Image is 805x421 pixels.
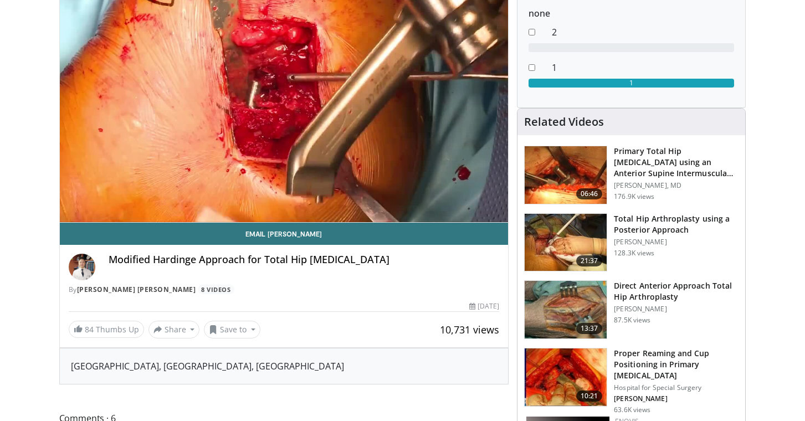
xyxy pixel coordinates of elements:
a: 10:21 Proper Reaming and Cup Positioning in Primary [MEDICAL_DATA] Hospital for Special Surgery [... [524,348,739,414]
div: [GEOGRAPHIC_DATA], [GEOGRAPHIC_DATA], [GEOGRAPHIC_DATA] [71,360,498,373]
a: 06:46 Primary Total Hip [MEDICAL_DATA] using an Anterior Supine Intermuscula… [PERSON_NAME], MD 1... [524,146,739,204]
h3: Proper Reaming and Cup Positioning in Primary [MEDICAL_DATA] [614,348,739,381]
span: 06:46 [576,188,603,199]
a: [PERSON_NAME] [PERSON_NAME] [77,285,196,294]
span: 10,731 views [440,323,499,336]
h4: Related Videos [524,115,604,129]
div: [DATE] [469,301,499,311]
img: Avatar [69,254,95,280]
button: Save to [204,321,260,338]
img: 9ceeadf7-7a50-4be6-849f-8c42a554e74d.150x105_q85_crop-smart_upscale.jpg [525,348,607,406]
a: 8 Videos [198,285,234,294]
h4: Modified Hardinge Approach for Total Hip [MEDICAL_DATA] [109,254,500,266]
p: 63.6K views [614,405,650,414]
p: [PERSON_NAME] [614,394,739,403]
a: 13:37 Direct Anterior Approach Total Hip Arthroplasty [PERSON_NAME] 87.5K views [524,280,739,339]
dd: 2 [543,25,742,39]
span: 21:37 [576,255,603,266]
a: Email [PERSON_NAME] [60,223,509,245]
img: 263423_3.png.150x105_q85_crop-smart_upscale.jpg [525,146,607,204]
p: [PERSON_NAME] [614,305,739,314]
h3: Primary Total Hip [MEDICAL_DATA] using an Anterior Supine Intermuscula… [614,146,739,179]
button: Share [148,321,200,338]
h3: Direct Anterior Approach Total Hip Arthroplasty [614,280,739,302]
div: 1 [529,79,734,88]
img: 294118_0000_1.png.150x105_q85_crop-smart_upscale.jpg [525,281,607,338]
p: 176.9K views [614,192,654,201]
h6: none [529,8,734,19]
p: 128.3K views [614,249,654,258]
div: By [69,285,500,295]
p: 87.5K views [614,316,650,325]
p: [PERSON_NAME], MD [614,181,739,190]
span: 10:21 [576,391,603,402]
img: 286987_0000_1.png.150x105_q85_crop-smart_upscale.jpg [525,214,607,271]
span: 13:37 [576,323,603,334]
dd: 1 [543,61,742,74]
p: [PERSON_NAME] [614,238,739,247]
h3: Total Hip Arthroplasty using a Posterior Approach [614,213,739,235]
a: 84 Thumbs Up [69,321,144,338]
p: Hospital for Special Surgery [614,383,739,392]
span: 84 [85,324,94,335]
a: 21:37 Total Hip Arthroplasty using a Posterior Approach [PERSON_NAME] 128.3K views [524,213,739,272]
